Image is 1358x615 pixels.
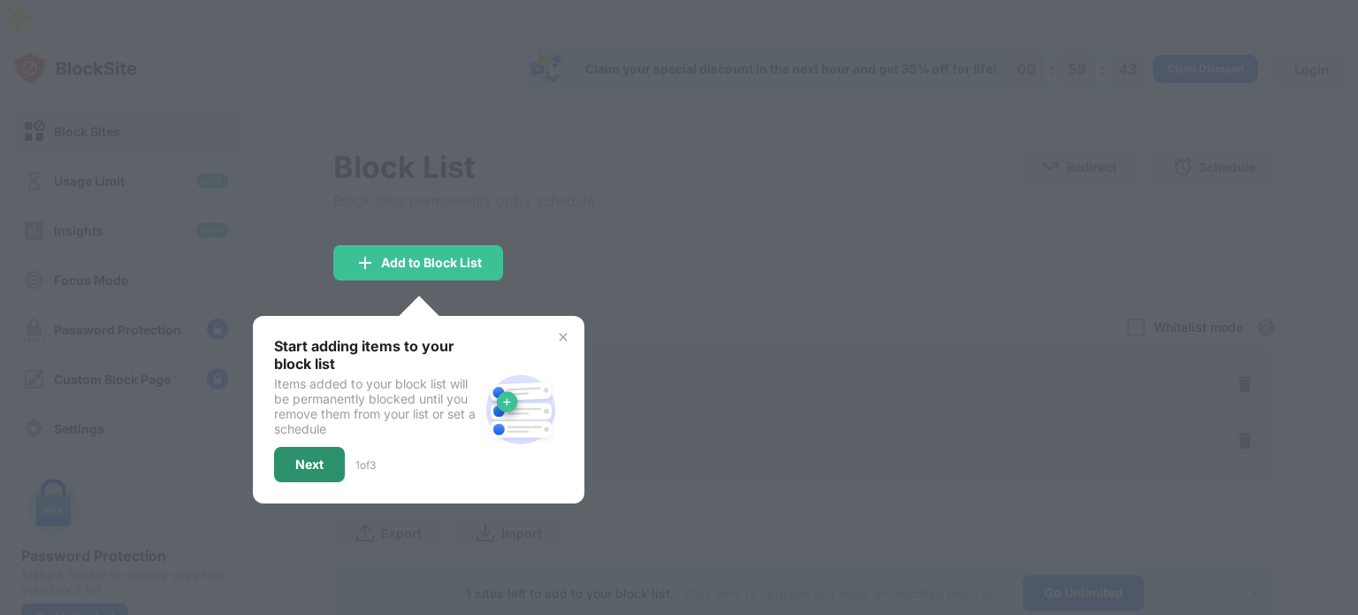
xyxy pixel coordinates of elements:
div: Next [295,457,324,472]
div: Items added to your block list will be permanently blocked until you remove them from your list o... [274,376,478,436]
img: x-button.svg [556,330,570,344]
div: Add to Block List [381,256,482,270]
div: Start adding items to your block list [274,337,478,373]
img: block-site.svg [478,367,563,452]
div: 1 of 3 [355,458,376,472]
